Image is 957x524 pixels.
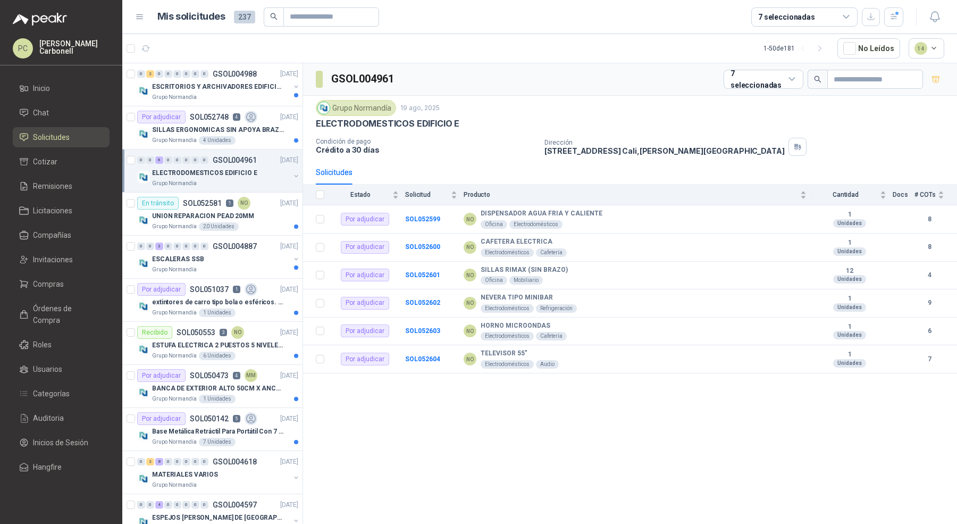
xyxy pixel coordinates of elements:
div: NO [238,197,250,210]
div: Unidades [833,331,866,339]
p: Grupo Normandía [152,222,197,231]
p: [DATE] [280,198,298,209]
b: SOL052600 [405,243,440,251]
p: 4 [233,372,240,379]
div: Electrodomésticos [481,332,534,340]
div: 7 seleccionadas [758,11,815,23]
p: Grupo Normandía [152,136,197,145]
div: Cafetería [536,248,567,257]
a: SOL052604 [405,355,440,363]
div: 0 [164,70,172,78]
div: Oficina [481,220,507,229]
div: Por adjudicar [137,369,186,382]
div: 0 [137,501,145,509]
a: SOL052599 [405,215,440,223]
p: Grupo Normandía [152,265,197,274]
p: [DATE] [280,414,298,424]
span: Compras [33,278,64,290]
div: Por adjudicar [137,283,186,296]
div: Por adjudicar [341,325,389,337]
span: Órdenes de Compra [33,303,99,326]
a: Remisiones [13,176,110,196]
p: GSOL004887 [213,243,257,250]
div: Mobiliario [509,276,543,285]
div: Por adjudicar [341,297,389,310]
div: 0 [137,70,145,78]
span: Cantidad [813,191,878,198]
a: Por adjudicarSOL0504734MM[DATE] Company LogoBANCA DE EXTERIOR ALTO 50CM X ANCHO 100CM FONDO 45CM ... [122,365,303,408]
div: Oficina [481,276,507,285]
p: [PERSON_NAME] Carbonell [39,40,110,55]
p: SILLAS ERGONOMICAS SIN APOYA BRAZOS [152,125,284,135]
b: SOL052602 [405,299,440,306]
div: NO [464,241,476,254]
p: ESTUFA ELECTRICA 2 PUESTOS 5 NIVELES DE TEMPERATURA 2000 W [152,340,284,351]
a: Licitaciones [13,201,110,221]
div: Electrodomésticos [481,360,534,369]
div: Unidades [833,247,866,256]
div: Refrigeración [536,304,577,313]
div: 0 [191,156,199,164]
div: 2 [146,458,154,465]
p: [DATE] [280,328,298,338]
div: 0 [182,70,190,78]
span: Invitaciones [33,254,73,265]
div: 0 [164,458,172,465]
b: 1 [813,239,886,247]
p: GSOL004597 [213,501,257,509]
p: 1 [233,286,240,293]
a: Cotizar [13,152,110,172]
th: Estado [331,185,405,205]
span: search [270,13,278,20]
p: SOL050142 [190,415,229,422]
span: # COTs [914,191,936,198]
a: Inicio [13,78,110,98]
div: 1 Unidades [199,395,236,403]
a: SOL052601 [405,271,440,279]
div: 3 [155,243,163,250]
div: 0 [173,70,181,78]
p: [DATE] [280,242,298,252]
div: 1 - 50 de 181 [763,40,829,57]
b: HORNO MICROONDAS [481,322,550,330]
span: Producto [464,191,798,198]
p: Grupo Normandía [152,179,197,188]
p: 5 [233,415,240,422]
div: Audio [536,360,559,369]
button: 14 [909,38,945,59]
div: NO [464,325,476,337]
a: Por adjudicarSOL0527484[DATE] Company LogoSILLAS ERGONOMICAS SIN APOYA BRAZOSGrupo Normandía4 Uni... [122,106,303,149]
div: 0 [191,458,199,465]
a: 0 2 8 0 0 0 0 0 GSOL004618[DATE] Company LogoMATERIALES VARIOSGrupo Normandía [137,455,300,489]
div: 7 Unidades [199,438,236,446]
span: Compañías [33,229,71,241]
p: Dirección [544,139,785,146]
span: Hangfire [33,461,62,473]
th: Solicitud [405,185,464,205]
p: Condición de pago [316,138,536,145]
img: Logo peakr [13,13,67,26]
b: CAFETERA ELECTRICA [481,238,552,246]
a: 0 0 6 0 0 0 0 0 GSOL004961[DATE] Company LogoELECTRODOMESTICOS EDIFICIO EGrupo Normandía [137,154,300,188]
span: Inicio [33,82,50,94]
p: [DATE] [280,112,298,122]
th: Producto [464,185,813,205]
div: 0 [173,501,181,509]
div: 0 [164,501,172,509]
div: Electrodomésticos [481,248,534,257]
div: 0 [173,458,181,465]
a: Inicios de Sesión [13,432,110,453]
p: SOL052581 [183,199,222,207]
span: Auditoria [33,412,64,424]
p: GSOL004961 [213,156,257,164]
div: 0 [182,243,190,250]
div: NO [231,326,244,339]
span: Usuarios [33,363,62,375]
p: SOL050473 [190,372,229,379]
div: 4 Unidades [199,136,236,145]
b: 8 [914,214,944,224]
div: 0 [146,243,154,250]
span: Inicios de Sesión [33,437,88,448]
span: Licitaciones [33,205,72,217]
b: TELEVISOR 55" [481,350,527,358]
